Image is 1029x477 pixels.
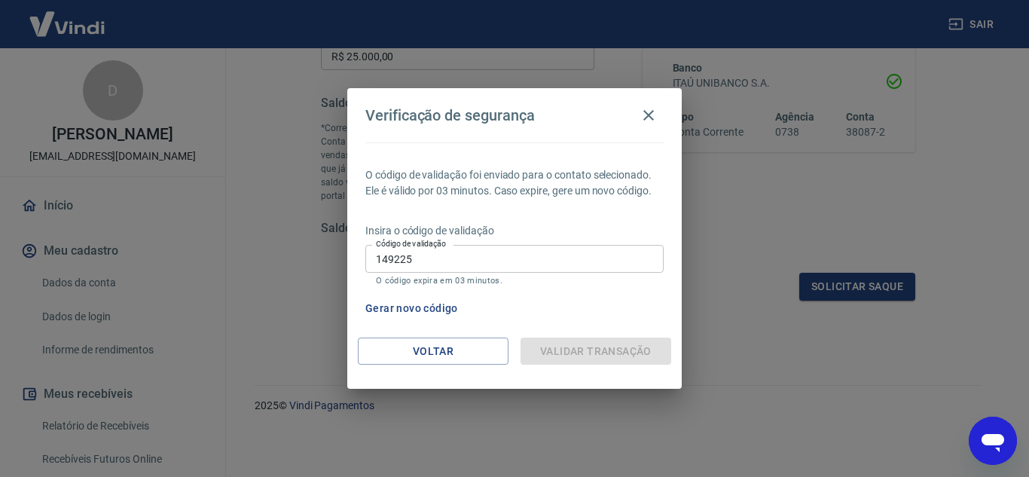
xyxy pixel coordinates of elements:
p: O código expira em 03 minutos. [376,276,653,286]
iframe: Botão para abrir a janela de mensagens [969,417,1017,465]
h4: Verificação de segurança [365,106,535,124]
p: Insira o código de validação [365,223,664,239]
label: Código de validação [376,238,446,249]
button: Voltar [358,338,508,365]
button: Gerar novo código [359,295,464,323]
p: O código de validação foi enviado para o contato selecionado. Ele é válido por 03 minutos. Caso e... [365,167,664,199]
